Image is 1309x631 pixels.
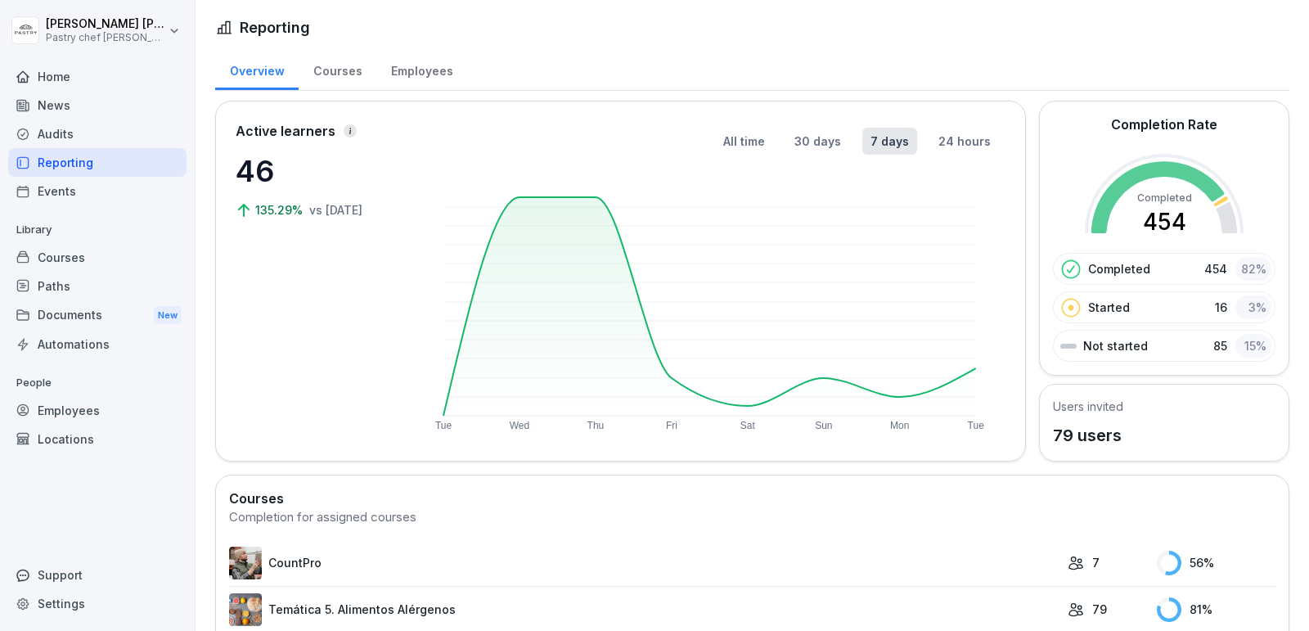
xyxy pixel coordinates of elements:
a: Reporting [8,148,187,177]
button: 24 hours [930,128,999,155]
div: New [154,306,182,325]
p: 79 [1092,601,1107,618]
div: 82 % [1235,257,1271,281]
p: 85 [1213,337,1227,354]
p: Pastry chef [PERSON_NAME] y Cocina gourmet [46,32,165,43]
p: 135.29% [255,201,306,219]
div: 56 % [1157,551,1275,575]
div: 15 % [1235,334,1271,358]
text: Tue [967,420,984,431]
a: News [8,91,187,119]
p: Library [8,217,187,243]
text: Fri [666,420,677,431]
a: Employees [8,396,187,425]
h1: Reporting [240,16,310,38]
div: Support [8,561,187,589]
div: 3 % [1235,295,1271,319]
p: 46 [236,149,399,193]
a: Paths [8,272,187,300]
p: Not started [1083,337,1148,354]
a: Home [8,62,187,91]
img: wwf9md3iy1bon5x53p9kcas9.png [229,593,262,626]
text: Wed [510,420,529,431]
a: Locations [8,425,187,453]
p: [PERSON_NAME] [PERSON_NAME] [46,17,165,31]
a: Automations [8,330,187,358]
a: Settings [8,589,187,618]
a: Employees [376,48,467,90]
text: Tue [435,420,452,431]
h2: Courses [229,489,1275,508]
a: Temática 5. Alimentos Alérgenos [229,593,1059,626]
a: CountPro [229,547,1059,579]
text: Sun [815,420,832,431]
a: Courses [299,48,376,90]
h2: Completion Rate [1111,115,1217,134]
p: People [8,370,187,396]
text: Mon [890,420,909,431]
button: 30 days [786,128,849,155]
div: 81 % [1157,597,1275,622]
p: vs [DATE] [309,201,362,219]
p: 7 [1092,554,1100,571]
div: Completion for assigned courses [229,508,1275,527]
button: 7 days [862,128,917,155]
a: Audits [8,119,187,148]
p: Active learners [236,121,335,141]
text: Sat [740,420,756,431]
p: 454 [1204,260,1227,277]
button: All time [715,128,773,155]
p: Started [1088,299,1130,316]
img: nanuqyb3jmpxevmk16xmqivn.png [229,547,262,579]
a: DocumentsNew [8,300,187,331]
a: Events [8,177,187,205]
p: Completed [1088,260,1150,277]
p: 79 users [1053,423,1123,448]
p: 16 [1215,299,1227,316]
a: Courses [8,243,187,272]
text: Thu [587,420,605,431]
div: Documents [8,300,187,331]
h5: Users invited [1053,398,1123,415]
a: Overview [215,48,299,90]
